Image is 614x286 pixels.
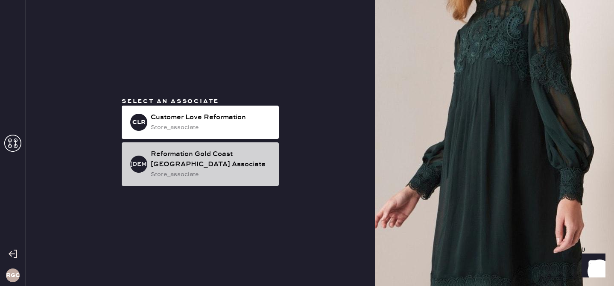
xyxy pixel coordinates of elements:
div: Customer Love Reformation [151,112,272,123]
div: store_associate [151,170,272,179]
h3: [DEMOGRAPHIC_DATA] [130,161,147,167]
h3: RGCC [6,272,20,278]
div: Reformation Gold Coast [GEOGRAPHIC_DATA] Associate [151,149,272,170]
h3: CLR [132,119,146,125]
span: Select an associate [122,97,219,105]
iframe: Front Chat [573,248,610,284]
div: store_associate [151,123,272,132]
